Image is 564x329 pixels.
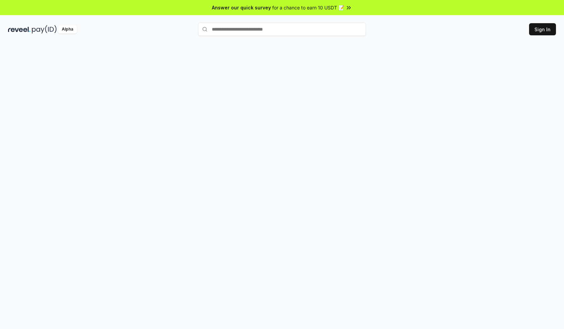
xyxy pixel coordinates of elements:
[212,4,271,11] span: Answer our quick survey
[58,25,77,34] div: Alpha
[529,23,556,35] button: Sign In
[272,4,344,11] span: for a chance to earn 10 USDT 📝
[32,25,57,34] img: pay_id
[8,25,31,34] img: reveel_dark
